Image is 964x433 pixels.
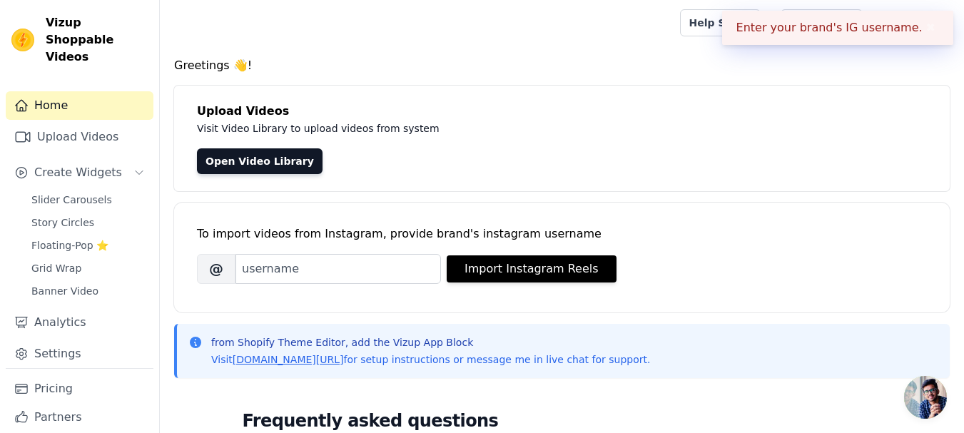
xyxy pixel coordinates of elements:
[11,29,34,51] img: Vizup
[211,352,650,367] p: Visit for setup instructions or message me in live chat for support.
[23,281,153,301] a: Banner Video
[923,19,939,36] button: Close
[197,120,836,137] p: Visit Video Library to upload videos from system
[197,103,927,120] h4: Upload Videos
[197,148,323,174] a: Open Video Library
[31,193,112,207] span: Slider Carousels
[722,11,953,45] div: Enter your brand's IG username.
[46,14,148,66] span: Vizup Shoppable Videos
[897,10,953,36] p: My Store
[781,9,863,36] a: Book Demo
[447,255,617,282] button: Import Instagram Reels
[23,258,153,278] a: Grid Wrap
[6,158,153,187] button: Create Widgets
[31,284,98,298] span: Banner Video
[31,261,81,275] span: Grid Wrap
[23,190,153,210] a: Slider Carousels
[31,238,108,253] span: Floating-Pop ⭐
[34,164,122,181] span: Create Widgets
[211,335,650,350] p: from Shopify Theme Editor, add the Vizup App Block
[197,254,235,284] span: @
[6,123,153,151] a: Upload Videos
[31,215,94,230] span: Story Circles
[174,57,950,74] h4: Greetings 👋!
[233,354,344,365] a: [DOMAIN_NAME][URL]
[6,91,153,120] a: Home
[904,376,947,419] a: Open chat
[197,225,927,243] div: To import videos from Instagram, provide brand's instagram username
[235,254,441,284] input: username
[6,308,153,337] a: Analytics
[23,213,153,233] a: Story Circles
[6,340,153,368] a: Settings
[6,375,153,403] a: Pricing
[874,10,953,36] button: M My Store
[680,9,761,36] a: Help Setup
[23,235,153,255] a: Floating-Pop ⭐
[6,403,153,432] a: Partners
